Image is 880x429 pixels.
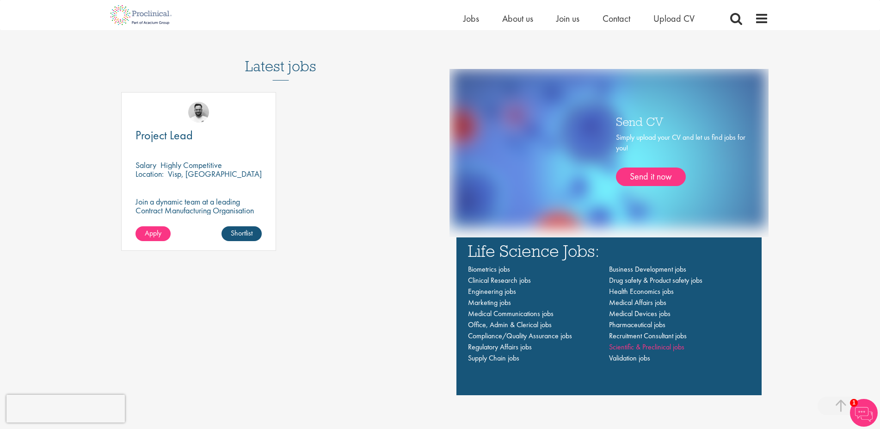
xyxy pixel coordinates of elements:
[609,286,674,296] a: Health Economics jobs
[609,331,687,341] a: Recruitment Consultant jobs
[609,309,671,318] a: Medical Devices jobs
[468,342,532,352] a: Regulatory Affairs jobs
[609,264,686,274] a: Business Development jobs
[468,331,572,341] a: Compliance/Quality Assurance jobs
[850,399,878,427] img: Chatbot
[168,168,262,179] p: Visp, [GEOGRAPHIC_DATA]
[616,115,745,127] h3: Send CV
[468,286,516,296] a: Engineering jobs
[468,320,552,330] a: Office, Admin & Clerical jobs
[6,395,125,423] iframe: reCAPTCHA
[616,132,745,186] div: Simply upload your CV and let us find jobs for you!
[468,309,554,318] a: Medical Communications jobs
[188,102,209,123] img: Emile De Beer
[245,35,316,81] h3: Latest jobs
[135,127,193,143] span: Project Lead
[135,130,262,141] a: Project Lead
[850,399,858,407] span: 1
[468,298,511,307] a: Marketing jobs
[468,264,510,274] a: Biometrics jobs
[135,168,164,179] span: Location:
[616,168,686,186] a: Send it now
[653,12,695,25] a: Upload CV
[609,275,702,285] a: Drug safety & Product safety jobs
[135,160,156,170] span: Salary
[135,226,171,241] a: Apply
[468,264,750,364] nav: Main navigation
[160,160,222,170] p: Highly Competitive
[609,353,650,363] a: Validation jobs
[468,353,519,363] a: Supply Chain jobs
[609,342,684,352] a: Scientific & Preclinical jobs
[556,12,579,25] a: Join us
[609,320,665,330] a: Pharmaceutical jobs
[468,242,750,259] h3: Life Science Jobs:
[463,12,479,25] a: Jobs
[145,228,161,238] span: Apply
[609,298,666,307] a: Medical Affairs jobs
[135,197,262,241] p: Join a dynamic team at a leading Contract Manufacturing Organisation (CMO) and contribute to grou...
[468,275,531,285] a: Clinical Research jobs
[451,69,767,228] img: one
[222,226,262,241] a: Shortlist
[502,12,533,25] a: About us
[603,12,630,25] a: Contact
